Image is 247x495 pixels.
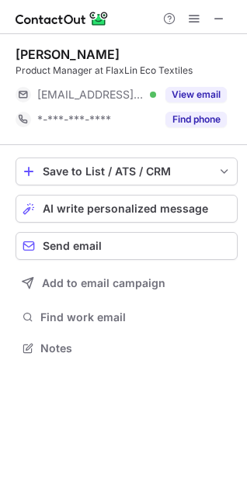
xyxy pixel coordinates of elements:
img: ContactOut v5.3.10 [16,9,109,28]
span: Find work email [40,310,231,324]
button: Reveal Button [165,87,227,102]
span: Add to email campaign [42,277,165,289]
div: Save to List / ATS / CRM [43,165,210,178]
div: [PERSON_NAME] [16,47,120,62]
button: Add to email campaign [16,269,238,297]
button: Notes [16,337,238,359]
button: Send email [16,232,238,260]
span: Send email [43,240,102,252]
span: Notes [40,341,231,355]
button: AI write personalized message [16,195,238,223]
button: Reveal Button [165,112,227,127]
span: [EMAIL_ADDRESS][DOMAIN_NAME] [37,88,144,102]
span: AI write personalized message [43,202,208,215]
div: Product Manager at FlaxLin Eco Textiles [16,64,238,78]
button: Find work email [16,306,238,328]
button: save-profile-one-click [16,157,238,185]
